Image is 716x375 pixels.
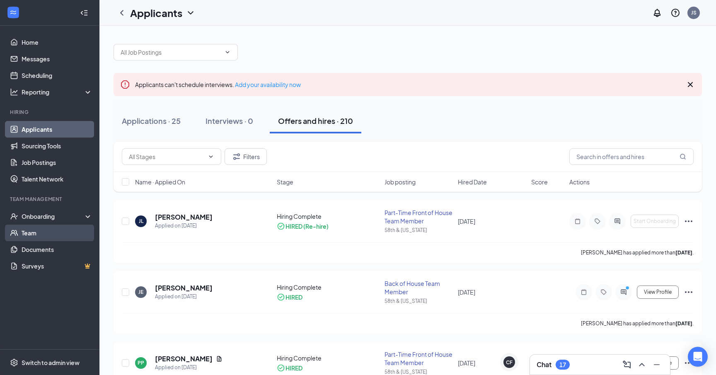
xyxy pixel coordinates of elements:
[285,293,302,301] div: HIRED
[22,358,80,367] div: Switch to admin view
[155,363,223,372] div: Applied on [DATE]
[385,227,453,234] div: 58th & [US_STATE]
[80,9,88,17] svg: Collapse
[506,359,513,366] div: CF
[10,212,18,220] svg: UserCheck
[22,154,92,171] a: Job Postings
[10,88,18,96] svg: Analysis
[121,48,221,57] input: All Job Postings
[285,364,302,372] div: HIRED
[650,358,663,371] button: Minimize
[225,148,267,165] button: Filter Filters
[22,67,92,84] a: Scheduling
[224,49,231,56] svg: ChevronDown
[385,298,453,305] div: 58th & [US_STATE]
[22,51,92,67] a: Messages
[277,222,285,230] svg: CheckmarkCircle
[619,289,629,295] svg: ActiveChat
[569,178,590,186] span: Actions
[670,8,680,18] svg: QuestionInfo
[22,34,92,51] a: Home
[684,216,694,226] svg: Ellipses
[637,285,679,299] button: View Profile
[122,116,181,126] div: Applications · 25
[624,285,634,292] svg: PrimaryDot
[458,288,475,296] span: [DATE]
[10,196,91,203] div: Team Management
[684,358,694,368] svg: Ellipses
[631,215,679,228] button: Start Onboarding
[22,258,92,274] a: SurveysCrown
[637,360,647,370] svg: ChevronUp
[531,178,548,186] span: Score
[117,8,127,18] svg: ChevronLeft
[216,356,223,362] svg: Document
[635,358,648,371] button: ChevronUp
[458,178,487,186] span: Hired Date
[186,8,196,18] svg: ChevronDown
[277,212,380,220] div: Hiring Complete
[130,6,182,20] h1: Applicants
[139,218,143,225] div: JL
[278,116,353,126] div: Offers and hires · 210
[579,289,589,295] svg: Note
[685,80,695,90] svg: Cross
[581,249,694,256] p: [PERSON_NAME] has applied more than .
[458,359,475,367] span: [DATE]
[22,212,85,220] div: Onboarding
[622,360,632,370] svg: ComposeMessage
[22,241,92,258] a: Documents
[688,347,708,367] div: Open Intercom Messenger
[277,354,380,362] div: Hiring Complete
[135,81,301,88] span: Applicants can't schedule interviews.
[644,289,672,295] span: View Profile
[559,361,566,368] div: 17
[22,225,92,241] a: Team
[691,9,697,16] div: JS
[652,8,662,18] svg: Notifications
[385,208,453,225] div: Part-Time Front of House Team Member
[155,213,213,222] h5: [PERSON_NAME]
[9,8,17,17] svg: WorkstreamLogo
[675,249,692,256] b: [DATE]
[155,283,213,293] h5: [PERSON_NAME]
[385,279,453,296] div: Back of House Team Member
[235,81,301,88] a: Add your availability now
[155,222,213,230] div: Applied on [DATE]
[120,80,130,90] svg: Error
[10,109,91,116] div: Hiring
[129,152,204,161] input: All Stages
[135,178,185,186] span: Name · Applied On
[675,320,692,327] b: [DATE]
[22,121,92,138] a: Applicants
[277,178,293,186] span: Stage
[208,153,214,160] svg: ChevronDown
[569,148,694,165] input: Search in offers and hires
[652,360,662,370] svg: Minimize
[277,293,285,301] svg: CheckmarkCircle
[155,354,213,363] h5: [PERSON_NAME]
[573,218,583,225] svg: Note
[581,320,694,327] p: [PERSON_NAME] has applied more than .
[277,283,380,291] div: Hiring Complete
[206,116,253,126] div: Interviews · 0
[680,153,686,160] svg: MagnifyingGlass
[138,359,144,366] div: PP
[22,138,92,154] a: Sourcing Tools
[385,178,416,186] span: Job posting
[285,222,329,230] div: HIRED (Re-hire)
[385,350,453,367] div: Part-Time Front of House Team Member
[10,358,18,367] svg: Settings
[612,218,622,225] svg: ActiveChat
[138,288,143,295] div: JE
[458,218,475,225] span: [DATE]
[684,287,694,297] svg: Ellipses
[620,358,634,371] button: ComposeMessage
[537,360,552,369] h3: Chat
[634,218,676,224] span: Start Onboarding
[22,171,92,187] a: Talent Network
[277,364,285,372] svg: CheckmarkCircle
[155,293,213,301] div: Applied on [DATE]
[22,88,93,96] div: Reporting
